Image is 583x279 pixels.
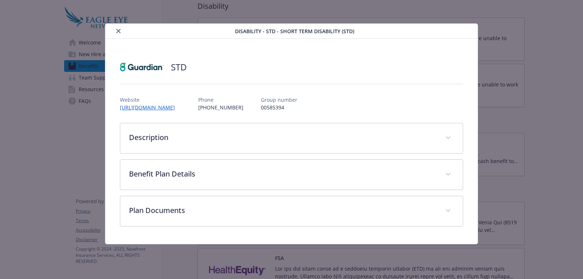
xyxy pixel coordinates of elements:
[235,27,354,35] span: Disability - STD - Short Term Disability (STD)
[129,132,437,143] p: Description
[120,196,463,226] div: Plan Documents
[261,104,297,111] p: 00585394
[120,104,181,111] a: [URL][DOMAIN_NAME]
[120,160,463,190] div: Benefit Plan Details
[198,96,243,104] p: Phone
[114,27,123,35] button: close
[261,96,297,104] p: Group number
[120,56,164,78] img: Guardian
[171,61,187,73] h2: STD
[120,123,463,153] div: Description
[58,23,525,244] div: details for plan Disability - STD - Short Term Disability (STD)
[129,168,437,179] p: Benefit Plan Details
[129,205,437,216] p: Plan Documents
[120,96,181,104] p: Website
[198,104,243,111] p: [PHONE_NUMBER]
